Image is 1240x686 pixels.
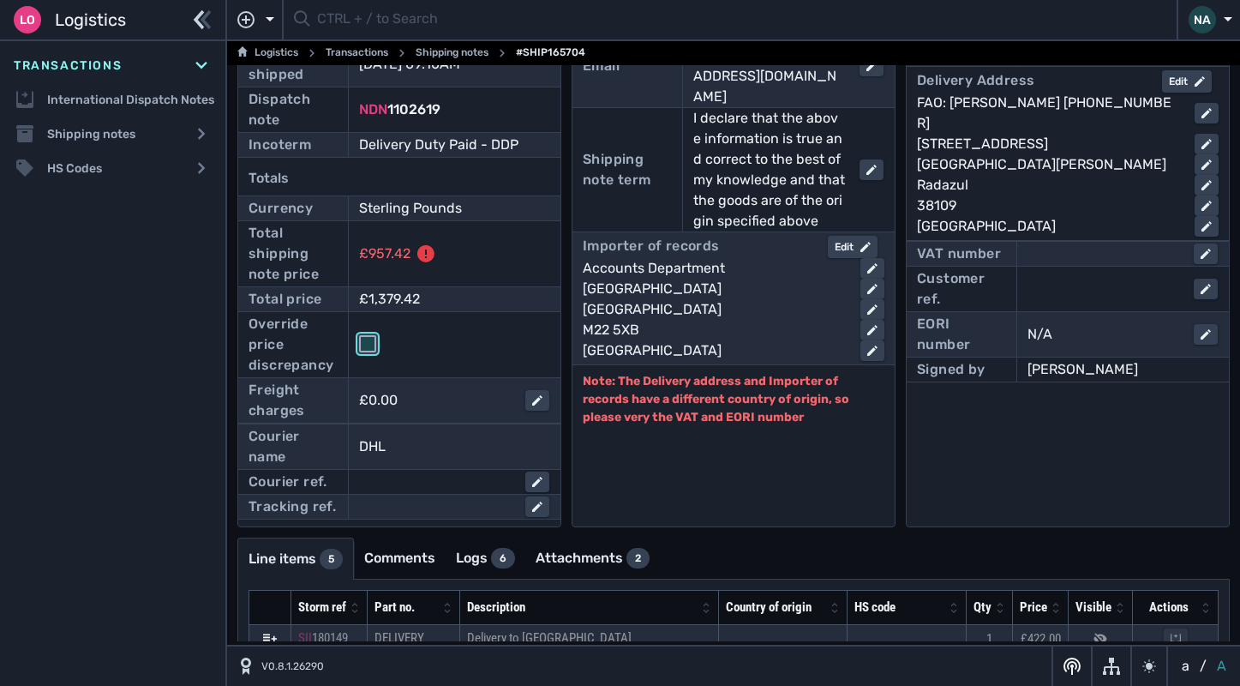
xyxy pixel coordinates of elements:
[359,244,410,264] div: £957.42
[1200,656,1207,677] span: /
[249,426,338,467] div: Courier name
[986,631,992,647] span: 1
[467,630,632,646] span: Delivery to [GEOGRAPHIC_DATA]
[583,258,847,279] div: Accounts Department
[1178,656,1193,677] button: a
[14,6,41,33] div: Lo
[1027,324,1180,345] div: N/A
[359,198,525,219] div: Sterling Pounds
[1021,631,1061,647] span: £422.00
[249,223,338,285] div: Total shipping note price
[583,236,720,258] div: Importer of records
[416,43,488,63] a: Shipping notes
[446,538,525,579] a: Logs6
[583,372,884,426] p: Note: The Delivery address and Importer of records have a different country of origin, so please ...
[1169,74,1205,89] div: Edit
[917,93,1181,134] div: FAO: [PERSON_NAME] [PHONE_NUMBER]
[298,598,346,617] div: Storm ref
[828,236,878,258] button: Edit
[917,175,1181,196] div: Radazul
[14,57,122,75] span: Transactions
[1140,598,1197,617] div: Actions
[1162,70,1212,93] button: Edit
[583,320,847,340] div: M22 5XB
[387,101,440,117] span: 1102619
[917,244,1001,264] div: VAT number
[374,630,424,646] span: DELIVERY
[693,108,846,232] div: I declare that the above information is true and correct to the best of my knowledge and that the...
[917,134,1181,154] div: [STREET_ADDRESS]
[835,239,871,255] div: Edit
[238,539,353,580] a: Line items5
[693,25,846,107] div: [EMAIL_ADDRESS][DOMAIN_NAME]; [EMAIL_ADDRESS][DOMAIN_NAME]
[525,538,660,579] a: Attachments2
[354,538,446,579] a: Comments
[249,314,338,376] div: Override price discrepancy
[249,89,338,130] div: Dispatch note
[249,380,338,421] div: Freight charges
[359,101,387,117] span: NDN
[491,548,515,569] div: 6
[516,43,585,63] span: #SHIP165704
[917,216,1181,237] div: [GEOGRAPHIC_DATA]
[917,268,1006,310] div: Customer ref.
[583,149,672,190] div: Shipping note term
[249,198,313,219] div: Currency
[261,659,324,674] span: V0.8.1.26290
[312,630,348,646] span: 180149
[359,390,512,411] div: £0.00
[726,598,826,617] div: Country of origin
[359,436,549,457] div: DHL
[467,598,698,617] div: Description
[917,70,1034,93] div: Delivery Address
[374,598,439,617] div: Part no.
[583,56,620,76] div: Email
[249,472,327,492] div: Courier ref.
[298,630,312,646] span: SII
[1213,656,1230,677] button: A
[55,7,126,33] span: Logistics
[583,299,847,320] div: [GEOGRAPHIC_DATA]
[249,496,336,517] div: Tracking ref.
[1075,598,1111,617] div: Visible
[583,279,847,299] div: [GEOGRAPHIC_DATA]
[317,3,1166,37] input: CTRL + / to Search
[917,154,1181,175] div: [GEOGRAPHIC_DATA][PERSON_NAME]
[1027,359,1218,380] div: [PERSON_NAME]
[249,135,311,155] div: Incoterm
[1020,598,1047,617] div: Price
[973,598,991,617] div: Qty
[320,549,343,569] div: 5
[237,43,298,63] a: Logistics
[326,43,388,63] a: Transactions
[626,548,650,569] div: 2
[917,314,1006,355] div: EORI number
[249,289,321,310] div: Total price
[359,135,549,155] div: Delivery Duty Paid - DDP
[854,598,945,617] div: HS code
[1189,6,1216,33] div: NA
[583,340,847,361] div: [GEOGRAPHIC_DATA]
[917,359,985,380] div: Signed by
[359,289,525,310] div: £1,379.42
[249,161,550,196] div: Totals
[917,196,1181,216] div: 38109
